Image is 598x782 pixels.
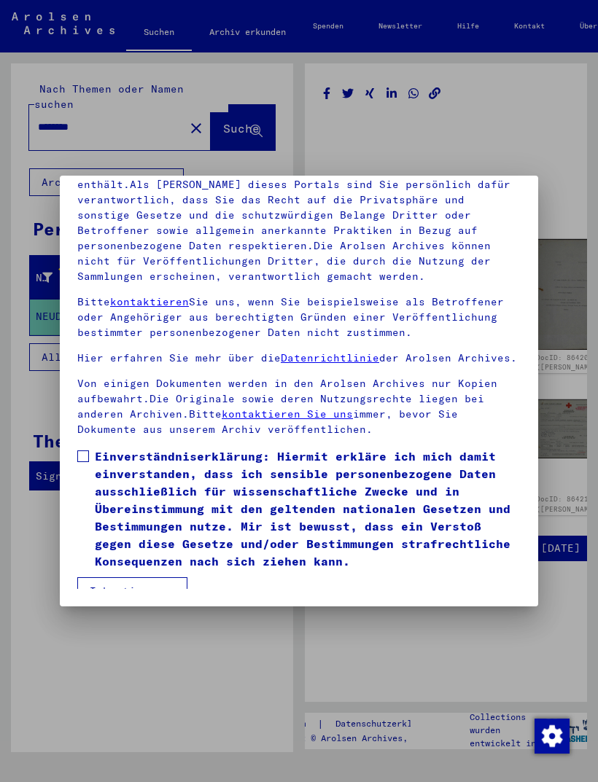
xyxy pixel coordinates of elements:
p: Von einigen Dokumenten werden in den Arolsen Archives nur Kopien aufbewahrt.Die Originale sowie d... [77,376,521,437]
button: Ich stimme zu [77,577,187,605]
span: Einverständniserklärung: Hiermit erkläre ich mich damit einverstanden, dass ich sensible personen... [95,447,521,570]
p: Bitte Sie uns, wenn Sie beispielsweise als Betroffener oder Angehöriger aus berechtigten Gründen ... [77,294,521,340]
div: Zustimmung ändern [534,718,569,753]
a: Datenrichtlinie [281,351,379,364]
a: kontaktieren Sie uns [222,407,353,421]
img: Zustimmung ändern [535,719,570,754]
p: Hier erfahren Sie mehr über die der Arolsen Archives. [77,351,521,366]
a: kontaktieren [110,295,189,308]
p: Bitte beachten Sie, dass dieses Portal über NS - Verfolgte sensible Daten zu identifizierten oder... [77,146,521,284]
